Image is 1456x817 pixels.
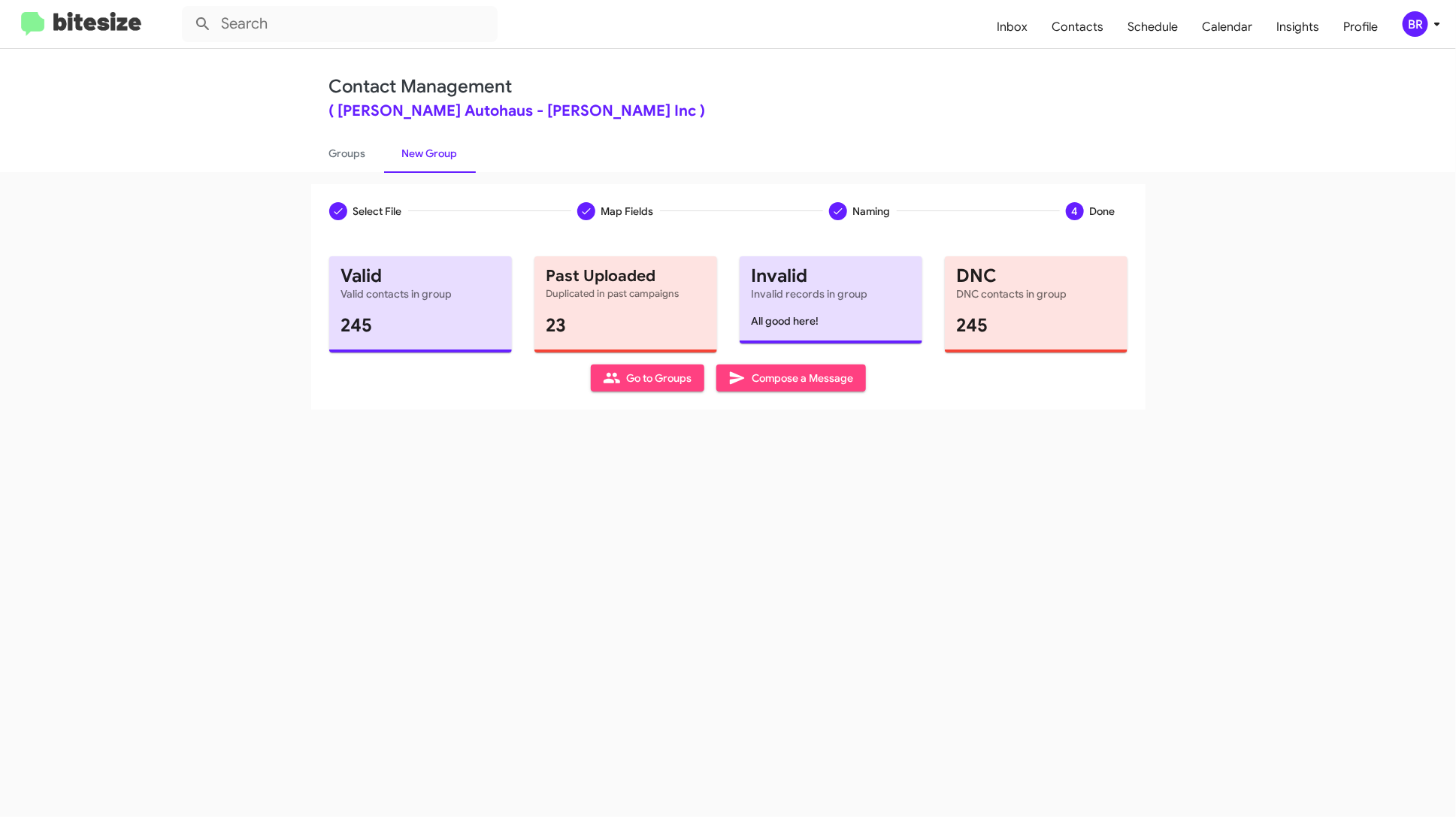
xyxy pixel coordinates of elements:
[752,268,910,283] mat-card-title: Invalid
[329,104,1128,119] div: ( [PERSON_NAME] Autohaus - [PERSON_NAME] Inc )
[1115,5,1190,49] a: Schedule
[1331,5,1390,49] a: Profile
[752,286,910,301] mat-card-subtitle: Invalid records in group
[957,313,1115,337] h1: 245
[311,134,384,173] a: Groups
[546,268,705,283] mat-card-title: Past Uploaded
[728,365,854,392] span: Compose a Message
[1264,5,1331,49] a: Insights
[591,365,704,392] button: Go to Groups
[1403,11,1428,37] div: BR
[341,268,500,283] mat-card-title: Valid
[329,75,513,98] a: Contact Management
[1390,11,1439,37] button: BR
[546,313,705,337] h1: 23
[384,134,476,173] a: New Group
[716,365,866,392] button: Compose a Message
[603,365,692,392] span: Go to Groups
[341,313,500,337] h1: 245
[341,286,500,301] mat-card-subtitle: Valid contacts in group
[1190,5,1264,49] a: Calendar
[957,268,1115,283] mat-card-title: DNC
[957,286,1115,301] mat-card-subtitle: DNC contacts in group
[546,286,705,301] mat-card-subtitle: Duplicated in past campaigns
[752,314,819,328] span: All good here!
[182,6,498,42] input: Search
[985,5,1040,49] a: Inbox
[1040,5,1115,49] a: Contacts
